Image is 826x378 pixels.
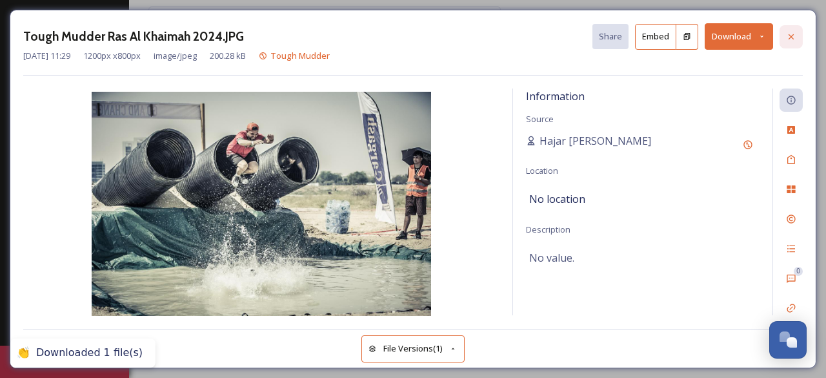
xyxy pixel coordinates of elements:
[210,50,246,62] span: 200.28 kB
[592,24,629,49] button: Share
[23,50,70,62] span: [DATE] 11:29
[526,113,554,125] span: Source
[23,92,499,319] img: C0606449-EC95-4C0E-958E7FC0EA4C2FCB.JPG
[794,267,803,276] div: 0
[635,24,676,50] button: Embed
[270,50,330,61] span: Tough Mudder
[526,165,558,176] span: Location
[539,133,651,149] span: Hajar [PERSON_NAME]
[23,27,244,46] h3: Tough Mudder Ras Al Khaimah 2024.JPG
[17,346,30,360] div: 👏
[769,321,807,359] button: Open Chat
[154,50,197,62] span: image/jpeg
[526,224,570,235] span: Description
[529,191,585,207] span: No location
[36,346,143,360] div: Downloaded 1 file(s)
[705,23,773,50] button: Download
[83,50,141,62] span: 1200 px x 800 px
[526,89,585,103] span: Information
[361,335,465,362] button: File Versions(1)
[529,250,574,266] span: No value.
